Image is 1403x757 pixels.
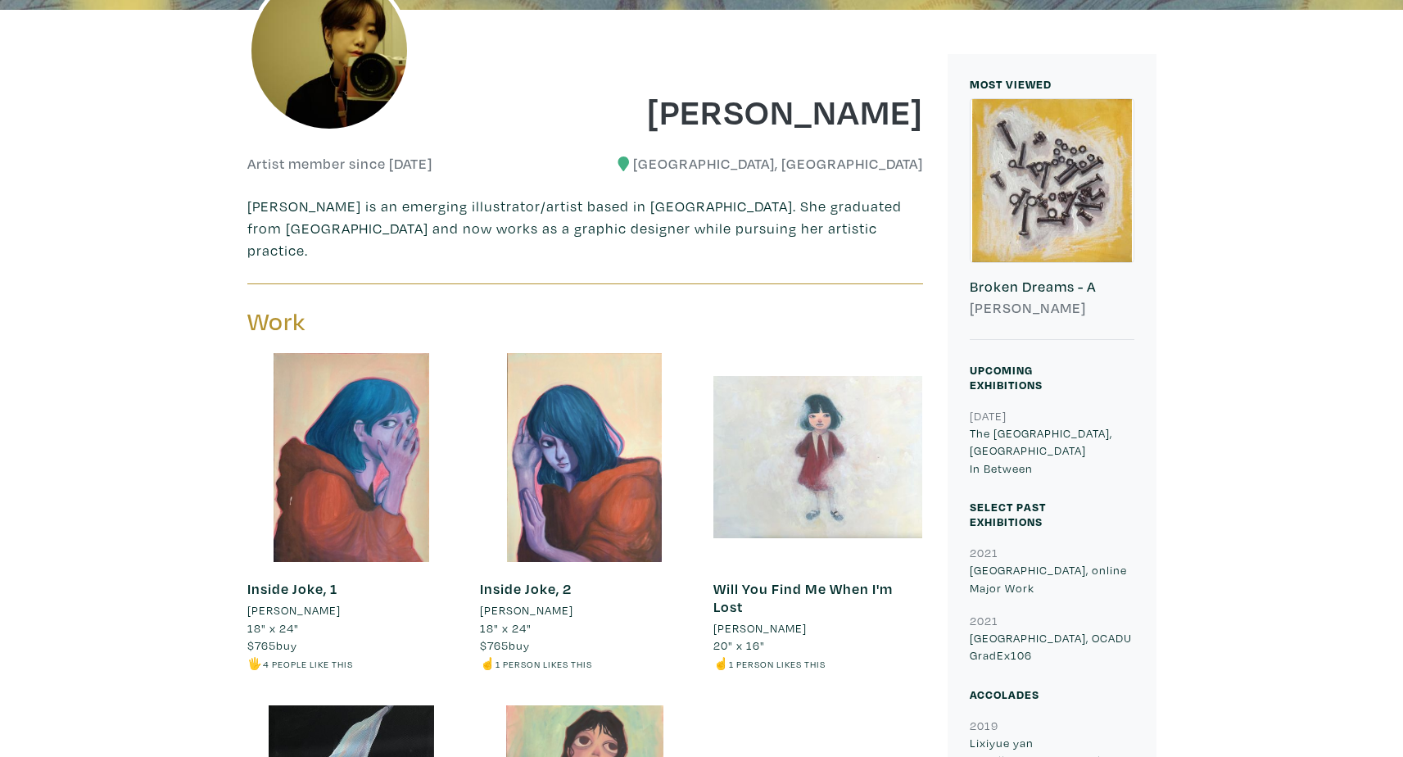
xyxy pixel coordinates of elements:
[970,76,1052,92] small: MOST VIEWED
[713,637,765,653] span: 20" x 16"
[480,637,530,653] span: buy
[597,155,923,173] h6: [GEOGRAPHIC_DATA], [GEOGRAPHIC_DATA]
[970,424,1134,478] p: The [GEOGRAPHIC_DATA], [GEOGRAPHIC_DATA] In Between
[713,619,807,637] li: [PERSON_NAME]
[970,408,1007,424] small: [DATE]
[729,658,826,670] small: 1 person likes this
[247,655,456,673] li: 🖐️
[247,306,573,338] h3: Work
[970,499,1046,529] small: Select Past Exhibitions
[970,545,998,560] small: 2021
[480,601,573,619] li: [PERSON_NAME]
[247,620,299,636] span: 18" x 24"
[480,601,689,619] a: [PERSON_NAME]
[713,579,893,616] a: Will You Find Me When I'm Lost
[480,655,689,673] li: ☝️
[480,620,532,636] span: 18" x 24"
[247,155,432,173] h6: Artist member since [DATE]
[970,299,1134,317] h6: [PERSON_NAME]
[970,629,1134,664] p: [GEOGRAPHIC_DATA], OCADU GradEx106
[247,579,337,598] a: Inside Joke, 1
[480,579,572,598] a: Inside Joke, 2
[970,687,1039,702] small: Accolades
[970,561,1134,596] p: [GEOGRAPHIC_DATA], online Major Work
[247,637,297,653] span: buy
[247,637,276,653] span: $765
[597,88,923,133] h1: [PERSON_NAME]
[970,718,998,733] small: 2019
[480,637,509,653] span: $765
[970,613,998,628] small: 2021
[496,658,592,670] small: 1 person likes this
[713,619,922,637] a: [PERSON_NAME]
[970,98,1134,340] a: Broken Dreams - A [PERSON_NAME]
[247,601,456,619] a: [PERSON_NAME]
[713,655,922,673] li: ☝️
[970,278,1134,296] h6: Broken Dreams - A
[970,362,1043,392] small: Upcoming Exhibitions
[263,658,353,670] small: 4 people like this
[247,601,341,619] li: [PERSON_NAME]
[247,195,923,261] p: [PERSON_NAME] is an emerging illustrator/artist based in [GEOGRAPHIC_DATA]. She graduated from [G...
